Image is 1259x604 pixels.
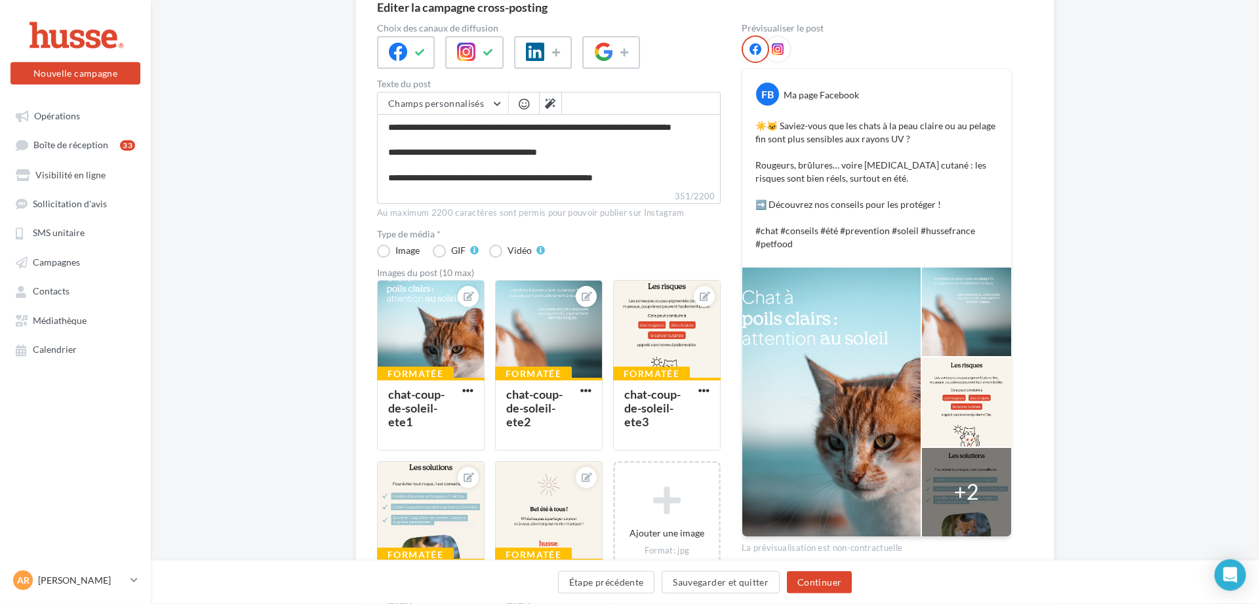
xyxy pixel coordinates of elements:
[377,548,454,562] div: Formatée
[8,191,143,215] a: Sollicitation d'avis
[8,132,143,157] a: Boîte de réception33
[377,367,454,381] div: Formatée
[120,140,135,151] div: 33
[742,24,1012,33] div: Prévisualiser le post
[33,228,85,239] span: SMS unitaire
[377,230,721,239] label: Type de média *
[8,250,143,273] a: Campagnes
[8,308,143,332] a: Médiathèque
[787,571,852,594] button: Continuer
[377,268,721,277] div: Images du post (10 max)
[8,220,143,244] a: SMS unitaire
[377,1,548,13] div: Editer la campagne cross-posting
[395,246,420,255] div: Image
[506,387,563,429] div: chat-coup-de-soleil-ete2
[38,574,125,587] p: [PERSON_NAME]
[388,387,445,429] div: chat-coup-de-soleil-ete1
[954,477,979,507] div: +2
[377,24,721,33] label: Choix des canaux de diffusion
[8,104,143,127] a: Opérations
[8,163,143,186] a: Visibilité en ligne
[377,79,721,89] label: Texte du post
[742,537,1012,554] div: La prévisualisation est non-contractuelle
[388,98,484,109] span: Champs personnalisés
[34,110,80,121] span: Opérations
[755,119,998,251] p: ☀️🐱 Saviez-vous que les chats à la peau claire ou au pelage fin sont plus sensibles aux rayons UV...
[1214,559,1246,591] div: Open Intercom Messenger
[495,367,572,381] div: Formatée
[33,140,108,151] span: Boîte de réception
[17,574,30,587] span: AR
[377,207,721,219] div: Au maximum 2200 caractères sont permis pour pouvoir publier sur Instagram
[558,571,655,594] button: Étape précédente
[33,286,70,297] span: Contacts
[508,246,532,255] div: Vidéo
[8,279,143,302] a: Contacts
[35,169,106,180] span: Visibilité en ligne
[784,89,859,102] div: Ma page Facebook
[33,198,107,209] span: Sollicitation d'avis
[378,92,508,115] button: Champs personnalisés
[451,246,466,255] div: GIF
[8,337,143,361] a: Calendrier
[613,367,690,381] div: Formatée
[10,568,140,593] a: AR [PERSON_NAME]
[33,256,80,268] span: Campagnes
[33,344,77,355] span: Calendrier
[10,62,140,85] button: Nouvelle campagne
[377,190,721,204] label: 351/2200
[662,571,780,594] button: Sauvegarder et quitter
[495,548,572,562] div: Formatée
[756,83,779,106] div: FB
[33,315,87,326] span: Médiathèque
[624,387,681,429] div: chat-coup-de-soleil-ete3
